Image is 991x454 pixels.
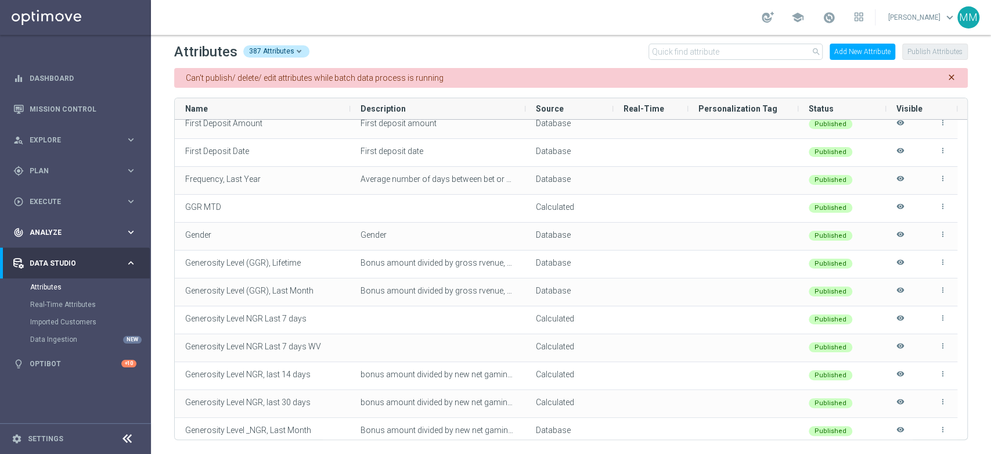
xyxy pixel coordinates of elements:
[30,94,136,124] a: Mission Control
[13,74,137,83] div: equalizer Dashboard
[536,174,571,184] span: Database
[536,398,574,407] span: Calculated
[809,287,852,296] div: Published
[185,342,321,351] span: Generosity Level NGR Last 7 days WV
[13,227,125,238] div: Analyze
[30,313,150,331] div: Imported Customers
[13,63,136,94] div: Dashboard
[939,342,947,350] i: more_vert
[896,286,904,305] i: Hide attribute
[121,360,136,367] div: +10
[939,146,947,155] i: more_vert
[536,119,571,128] span: Database
[939,258,947,266] i: more_vert
[830,44,895,60] button: Add New Attribute
[648,44,823,60] input: Quick find attribute
[361,104,406,113] span: Description
[361,370,594,379] span: bonus amount divided by new net gaming revenue (last 14 days)
[13,196,24,207] i: play_circle_outline
[896,119,904,138] i: Hide attribute
[809,398,852,408] div: Published
[13,359,137,369] div: lightbulb Optibot +10
[125,165,136,176] i: keyboard_arrow_right
[13,73,24,84] i: equalizer
[809,259,852,269] div: Published
[185,104,208,113] span: Name
[536,391,603,414] div: Type
[698,104,777,113] span: Personalization Tag
[13,196,125,207] div: Execute
[361,426,586,435] span: Bonus amount divided by new net gaming revenue, last month
[13,228,137,237] button: track_changes Analyze keyboard_arrow_right
[896,370,904,389] i: Hide attribute
[13,135,24,145] i: person_search
[13,197,137,206] button: play_circle_outline Execute keyboard_arrow_right
[186,73,444,83] p: Can't publish/ delete/ edit attributes while batch data process is running
[13,166,125,176] div: Plan
[536,370,574,379] span: Calculated
[624,104,664,113] span: Real-Time
[174,42,237,61] h2: Attributes
[939,398,947,406] i: more_vert
[809,119,852,129] div: Published
[30,296,150,313] div: Real-Time Attributes
[943,11,956,24] span: keyboard_arrow_down
[939,370,947,378] i: more_vert
[28,435,63,442] a: Settings
[30,278,150,296] div: Attributes
[13,135,125,145] div: Explore
[30,331,150,348] div: Data Ingestion
[12,434,22,444] i: settings
[13,135,137,145] div: person_search Explore keyboard_arrow_right
[791,11,804,24] span: school
[536,146,571,156] span: Database
[361,230,387,239] span: Gender
[13,105,137,114] button: Mission Control
[809,175,852,185] div: Published
[361,258,533,267] span: Bonus amount divided by gross rvenue, lifetime
[30,260,125,267] span: Data Studio
[125,258,136,269] i: keyboard_arrow_right
[13,348,136,379] div: Optibot
[30,167,125,174] span: Plan
[896,104,922,113] span: Visible
[536,314,574,323] span: Calculated
[243,45,309,58] div: 387 Attributes
[30,335,121,344] a: Data Ingestion
[361,119,437,128] span: First deposit amount
[13,166,24,176] i: gps_fixed
[185,370,311,379] span: Generosity Level NGR, last 14 days
[536,335,603,358] div: Type
[536,307,603,330] div: Type
[896,202,904,221] i: Hide attribute
[185,258,301,267] span: Generosity Level (GGR), Lifetime
[809,203,852,213] div: Published
[896,174,904,194] i: Hide attribute
[13,359,24,369] i: lightbulb
[896,426,904,445] i: Hide attribute
[185,146,249,156] span: First Deposit Date
[536,223,603,246] div: Type
[536,419,603,442] div: Type
[939,314,947,322] i: more_vert
[361,398,594,407] span: bonus amount divided by new net gaming revenue (last 30 days)
[809,104,834,113] span: Status
[185,202,221,212] span: GGR MTD
[947,73,956,83] i: close
[361,174,588,184] span: Average number of days between bet or deposit days, last year
[896,342,904,361] i: Hide attribute
[123,336,142,344] div: NEW
[812,47,821,56] i: search
[361,146,423,156] span: First deposit date
[30,283,121,292] a: Attributes
[887,9,957,26] a: [PERSON_NAME]keyboard_arrow_down
[185,230,211,239] span: Gender
[30,137,125,144] span: Explore
[536,202,574,212] span: Calculated
[13,259,137,268] div: Data Studio keyboard_arrow_right
[30,198,125,205] span: Execute
[809,314,852,324] div: Published
[30,300,121,309] a: Real-Time Attributes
